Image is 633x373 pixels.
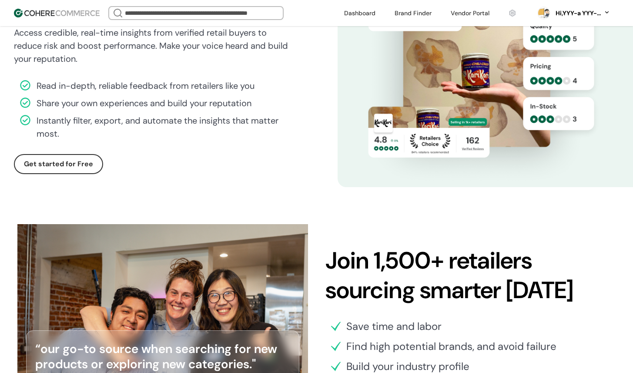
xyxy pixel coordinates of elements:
img: Cohere Logo [14,9,100,17]
div: Read in-depth, reliable feedback from retailers like you [37,79,255,92]
div: Find high potential brands, and avoid failure [346,339,556,354]
div: Save time and labor [346,319,442,334]
div: Instantly filter, export, and automate the insights that matter most. [37,114,296,140]
div: Access credible, real-time insights from verified retail buyers to reduce risk and boost performa... [14,26,296,65]
button: Hi,YYY-a YYY-aa [554,9,610,18]
button: Get started for Free [14,154,103,174]
div: Share your own experiences and build your reputation [37,97,251,110]
div: Hi, YYY-a YYY-aa [554,9,602,18]
div: Join 1,500+ retailers sourcing smarter [DATE] [325,246,616,305]
span: “our go-to source when searching for new products or exploring new categories." [35,341,277,372]
svg: 0 percent [537,7,550,20]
